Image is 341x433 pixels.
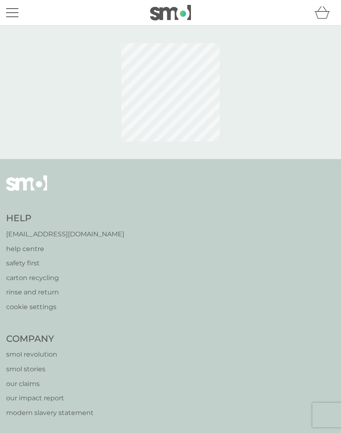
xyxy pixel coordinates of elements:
a: smol revolution [6,349,94,360]
img: smol [6,175,47,203]
div: basket [314,4,335,21]
a: cookie settings [6,302,124,312]
a: our impact report [6,393,94,404]
a: modern slavery statement [6,408,94,418]
a: safety first [6,258,124,269]
img: smol [150,5,191,20]
a: our claims [6,379,94,389]
a: [EMAIL_ADDRESS][DOMAIN_NAME] [6,229,124,240]
a: smol stories [6,364,94,375]
h4: Company [6,333,94,346]
button: menu [6,5,18,20]
h4: Help [6,212,124,225]
a: help centre [6,244,124,254]
a: rinse and return [6,287,124,298]
a: carton recycling [6,273,124,283]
